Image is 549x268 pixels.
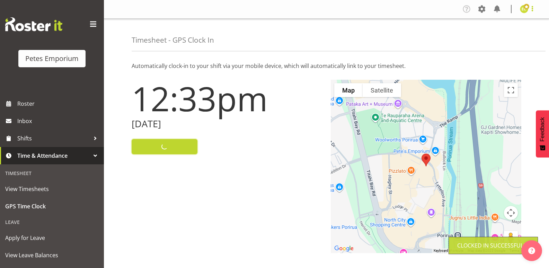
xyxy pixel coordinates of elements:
span: View Timesheets [5,184,99,194]
h4: Timesheet - GPS Clock In [132,36,214,44]
h1: 12:33pm [132,80,322,117]
div: Petes Emporium [25,53,79,64]
a: Apply for Leave [2,229,102,247]
span: Shifts [17,133,90,144]
span: Roster [17,98,100,109]
a: GPS Time Clock [2,198,102,215]
span: Apply for Leave [5,233,99,243]
img: help-xxl-2.png [528,247,535,254]
button: Drag Pegman onto the map to open Street View [504,231,518,245]
img: Rosterit website logo [5,17,62,31]
button: Toggle fullscreen view [504,83,518,97]
span: GPS Time Clock [5,201,99,211]
div: Timesheet [2,166,102,180]
button: Map camera controls [504,206,518,220]
span: View Leave Balances [5,250,99,260]
div: Leave [2,215,102,229]
span: Feedback [539,117,546,141]
a: View Leave Balances [2,247,102,264]
button: Keyboard shortcuts [434,248,463,253]
a: View Timesheets [2,180,102,198]
div: Clocked in Successfully [457,241,529,250]
button: Show satellite imagery [363,83,401,97]
button: Feedback - Show survey [536,110,549,157]
span: Inbox [17,116,100,126]
p: Automatically clock-in to your shift via your mobile device, which will automatically link to you... [132,62,521,70]
img: Google [333,244,355,253]
a: Open this area in Google Maps (opens a new window) [333,244,355,253]
h2: [DATE] [132,119,322,129]
img: emma-croft7499.jpg [520,5,528,13]
span: Time & Attendance [17,150,90,161]
button: Show street map [334,83,363,97]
